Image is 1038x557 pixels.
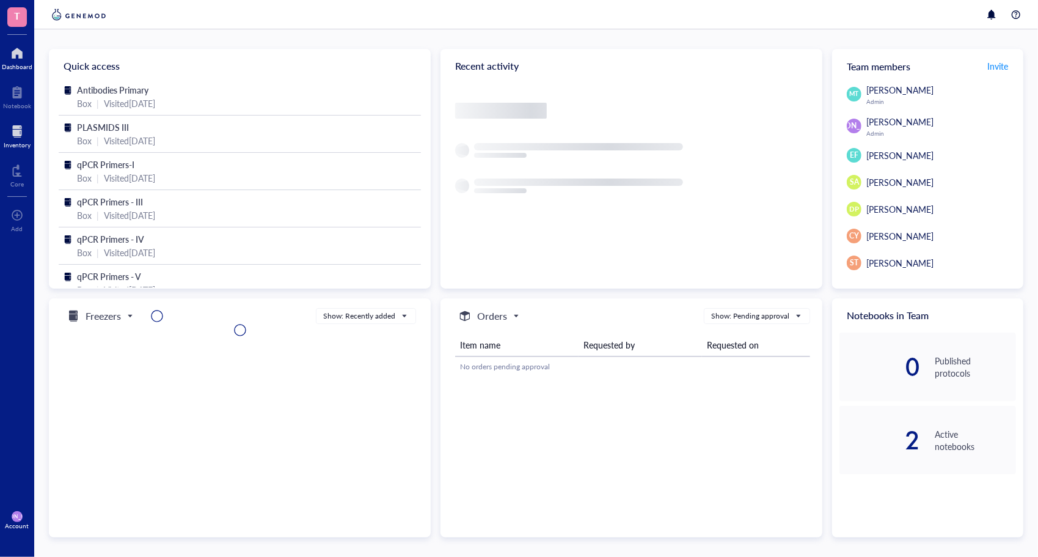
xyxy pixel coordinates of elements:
div: Show: Recently added [323,311,395,322]
div: Team members [832,49,1023,83]
span: [PERSON_NAME] [866,84,934,96]
span: EF [850,150,858,161]
div: Show: Pending approval [711,311,789,322]
span: [PERSON_NAME] [866,116,934,128]
span: PLASMIDS III [77,121,129,133]
span: ST [850,257,858,268]
div: 0 [839,357,920,377]
span: qPCR Primers-I [77,158,134,171]
div: Visited [DATE] [104,171,155,185]
div: | [97,246,99,259]
div: Box [77,246,92,259]
div: Admin [866,98,1016,105]
div: Published protocols [935,355,1016,379]
div: Account [5,522,29,529]
th: Item name [455,334,579,356]
div: | [97,97,99,110]
div: Add [12,225,23,232]
th: Requested on [702,334,810,356]
a: Notebook [3,83,31,109]
div: Inventory [4,141,31,149]
div: Visited [DATE] [104,134,155,147]
span: MT [850,89,859,98]
div: Box [77,134,92,147]
div: Notebook [3,102,31,109]
div: 2 [839,430,920,450]
a: Inventory [4,122,31,149]
span: SA [850,177,859,188]
div: Recent activity [440,49,822,83]
div: | [97,283,99,297]
span: [PERSON_NAME] [866,149,934,161]
span: Invite [987,60,1008,72]
span: qPCR Primers - IV [77,233,144,245]
span: [PERSON_NAME] [825,120,884,131]
div: No orders pending approval [460,361,805,372]
div: | [97,171,99,185]
h5: Freezers [86,309,121,323]
div: Core [10,180,24,188]
div: Visited [DATE] [104,283,155,297]
span: CY [849,231,859,242]
div: Dashboard [2,63,32,70]
a: Core [10,161,24,188]
div: Admin [866,130,1016,137]
a: Dashboard [2,43,32,70]
div: Box [77,171,92,185]
span: [PERSON_NAME] [866,203,934,215]
div: | [97,208,99,222]
div: Notebooks in Team [832,298,1023,333]
th: Requested by [579,334,702,356]
div: Box [77,208,92,222]
span: [PERSON_NAME] [866,230,934,242]
img: genemod-logo [49,7,109,22]
div: Visited [DATE] [104,97,155,110]
span: qPCR Primers - III [77,196,143,208]
div: Quick access [49,49,431,83]
div: Active notebooks [935,428,1016,452]
div: Box [77,97,92,110]
span: [PERSON_NAME] [866,257,934,269]
div: Visited [DATE] [104,246,155,259]
span: qPCR Primers - V [77,270,141,282]
span: Antibodies Primary [77,84,148,96]
div: Visited [DATE] [104,208,155,222]
span: T [14,8,20,23]
span: [PERSON_NAME] [866,176,934,188]
span: DP [850,204,859,215]
div: | [97,134,99,147]
button: Invite [987,56,1009,76]
h5: Orders [477,309,507,323]
div: Box [77,283,92,297]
